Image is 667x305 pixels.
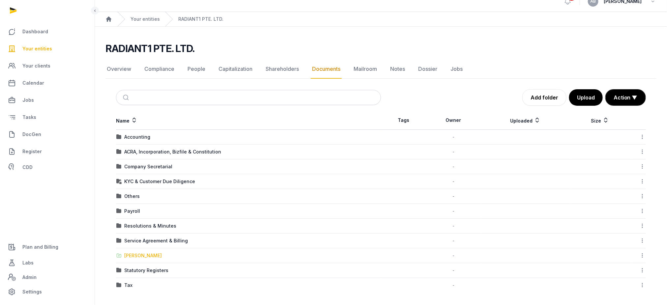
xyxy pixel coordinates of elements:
a: Admin [5,271,89,284]
nav: Breadcrumb [95,12,667,27]
td: - [426,234,480,248]
td: - [426,263,480,278]
img: folder.svg [116,194,122,199]
span: Calendar [22,79,44,87]
td: - [426,189,480,204]
th: Uploaded [481,111,570,130]
button: Upload [569,89,603,106]
button: Action ▼ [606,90,646,105]
td: - [426,248,480,263]
div: Company Secretarial [124,163,172,170]
a: Your clients [5,58,89,74]
a: Mailroom [352,60,378,79]
span: Tasks [22,113,36,121]
img: folder-upload.svg [116,253,122,258]
td: - [426,174,480,189]
span: Admin [22,273,37,281]
a: CDD [5,161,89,174]
div: [PERSON_NAME] [124,252,162,259]
img: folder.svg [116,208,122,214]
nav: Tabs [105,60,656,79]
div: Accounting [124,134,150,140]
h2: RADIANT1 PTE. LTD. [105,42,195,54]
span: Dashboard [22,28,48,36]
img: folder.svg [116,164,122,169]
span: Labs [22,259,34,267]
span: Your clients [22,62,50,70]
span: DocGen [22,130,41,138]
img: folder.svg [116,134,122,140]
td: - [426,204,480,219]
span: Settings [22,288,42,296]
div: Others [124,193,140,200]
div: Statutory Registers [124,267,168,274]
a: Shareholders [264,60,300,79]
img: folder.svg [116,283,122,288]
img: folder.svg [116,268,122,273]
span: Register [22,148,42,155]
div: Payroll [124,208,140,214]
a: Add folder [522,89,566,106]
a: Plan and Billing [5,239,89,255]
a: Dossier [417,60,439,79]
a: Your entities [5,41,89,57]
button: Submit [119,90,134,105]
div: KYC & Customer Due Diligence [124,178,195,185]
a: Jobs [449,60,464,79]
a: Settings [5,284,89,300]
td: - [426,219,480,234]
a: Dashboard [5,24,89,40]
a: People [186,60,207,79]
th: Name [116,111,381,130]
img: folder.svg [116,238,122,243]
a: Your entities [130,16,160,22]
span: Jobs [22,96,34,104]
th: Size [570,111,630,130]
a: Capitalization [217,60,254,79]
td: - [426,159,480,174]
td: - [426,130,480,145]
th: Tags [381,111,426,130]
a: DocGen [5,126,89,142]
a: Calendar [5,75,89,91]
a: RADIANT1 PTE. LTD. [178,16,223,22]
div: Tax [124,282,132,289]
a: Documents [311,60,342,79]
a: Jobs [5,92,89,108]
a: Tasks [5,109,89,125]
a: Register [5,144,89,159]
a: Compliance [143,60,176,79]
th: Owner [426,111,480,130]
img: folder.svg [116,223,122,229]
div: Service Agreement & Billing [124,237,188,244]
td: - [426,278,480,293]
span: CDD [22,163,33,171]
img: folder-locked-icon.svg [116,179,122,184]
div: Resolutions & Minutes [124,223,176,229]
span: Your entities [22,45,52,53]
div: ACRA, Incorporation, Bizfile & Constitution [124,149,221,155]
a: Notes [389,60,406,79]
a: Overview [105,60,132,79]
img: folder.svg [116,149,122,154]
a: Labs [5,255,89,271]
span: Plan and Billing [22,243,58,251]
td: - [426,145,480,159]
